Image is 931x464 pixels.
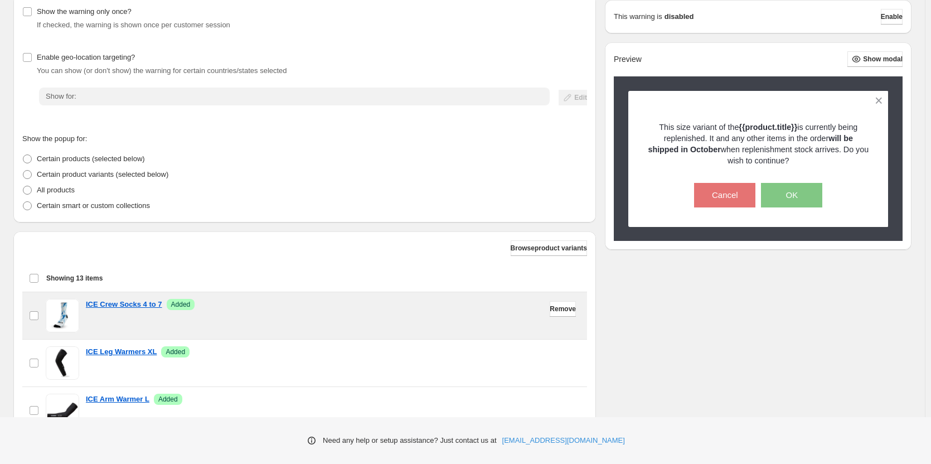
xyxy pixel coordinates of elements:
p: All products [37,185,75,196]
span: Enable geo-location targeting? [37,53,135,61]
p: Certain smart or custom collections [37,200,150,211]
span: You can show (or don't show) the warning for certain countries/states selected [37,66,287,75]
a: ICE Crew Socks 4 to 7 [86,299,162,310]
span: Show modal [863,55,903,64]
span: If checked, the warning is shown once per customer session [37,21,230,29]
strong: {{product.title}} [739,123,797,132]
button: Show modal [847,51,903,67]
img: ICE Arm Warmer L [46,394,79,427]
button: Enable [881,9,903,25]
button: Cancel [694,183,755,207]
span: Show the popup for: [22,134,87,143]
span: Added [158,395,178,404]
a: [EMAIL_ADDRESS][DOMAIN_NAME] [502,435,625,446]
span: Certain product variants (selected below) [37,170,168,178]
span: Browse product variants [511,244,587,253]
button: Browseproduct variants [511,240,587,256]
p: This warning is [614,11,662,22]
p: This size variant of the is currently being replenished. It and any other items in the order when... [648,122,869,166]
span: Remove [550,304,576,313]
button: Remove [550,301,576,317]
span: Certain products (selected below) [37,154,145,163]
a: ICE Leg Warmers XL [86,346,157,357]
img: ICE Leg Warmers XL [46,346,79,380]
span: Added [166,347,185,356]
img: ICE Crew Socks 4 to 7 [46,299,79,332]
span: Show the warning only once? [37,7,132,16]
strong: disabled [665,11,694,22]
span: Enable [881,12,903,21]
span: Showing 13 items [46,274,103,283]
span: Show for: [46,92,76,100]
button: OK [761,183,822,207]
h2: Preview [614,55,642,64]
a: ICE Arm Warmer L [86,394,149,405]
span: Added [171,300,191,309]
